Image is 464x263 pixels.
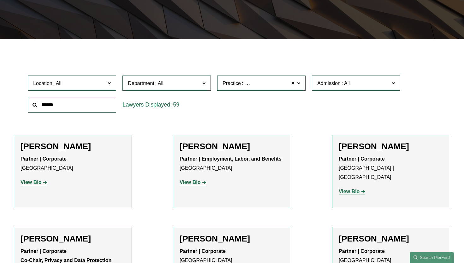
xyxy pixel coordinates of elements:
[244,79,301,88] span: Commercial Transactions
[180,180,200,185] strong: View Bio
[33,81,52,86] span: Location
[339,141,443,151] h2: [PERSON_NAME]
[339,189,365,194] a: View Bio
[21,155,125,173] p: [GEOGRAPHIC_DATA]
[21,248,111,263] strong: Partner | Corporate Co-Chair, Privacy and Data Protection
[180,155,284,173] p: [GEOGRAPHIC_DATA]
[21,180,41,185] strong: View Bio
[180,248,226,254] strong: Partner | Corporate
[339,155,443,182] p: [GEOGRAPHIC_DATA] | [GEOGRAPHIC_DATA]
[128,81,154,86] span: Department
[410,252,454,263] a: Search this site
[21,156,67,162] strong: Partner | Corporate
[339,248,385,254] strong: Partner | Corporate
[339,156,385,162] strong: Partner | Corporate
[223,81,241,86] span: Practice
[180,141,284,151] h2: [PERSON_NAME]
[339,189,360,194] strong: View Bio
[180,156,282,162] strong: Partner | Employment, Labor, and Benefits
[180,180,206,185] a: View Bio
[21,141,125,151] h2: [PERSON_NAME]
[317,81,341,86] span: Admission
[21,180,47,185] a: View Bio
[339,234,443,244] h2: [PERSON_NAME]
[180,234,284,244] h2: [PERSON_NAME]
[21,234,125,244] h2: [PERSON_NAME]
[173,101,179,108] span: 59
